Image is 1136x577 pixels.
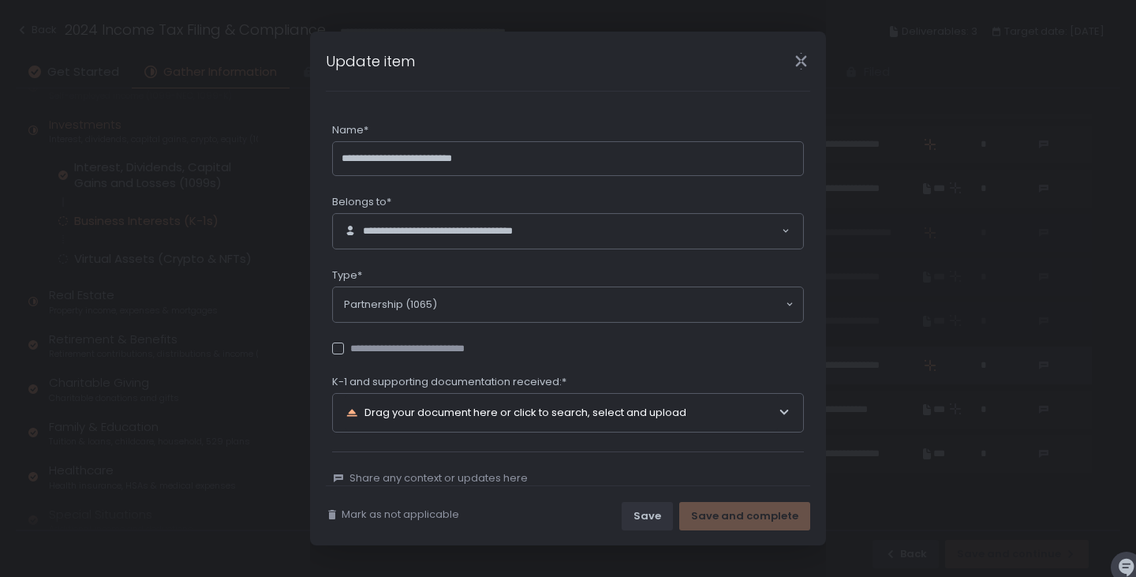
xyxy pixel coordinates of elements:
[333,287,803,322] div: Search for option
[622,502,673,530] button: Save
[342,508,459,522] span: Mark as not applicable
[633,509,661,523] div: Save
[333,214,803,249] div: Search for option
[775,52,826,70] div: Close
[332,195,391,209] span: Belongs to*
[332,123,368,137] span: Name*
[332,268,362,283] span: Type*
[344,297,437,313] span: Partnership (1065)
[437,297,784,313] input: Search for option
[326,51,415,72] h1: Update item
[326,508,459,522] button: Mark as not applicable
[332,375,566,389] span: K-1 and supporting documentation received:*
[349,471,528,485] span: Share any context or updates here
[554,223,780,239] input: Search for option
